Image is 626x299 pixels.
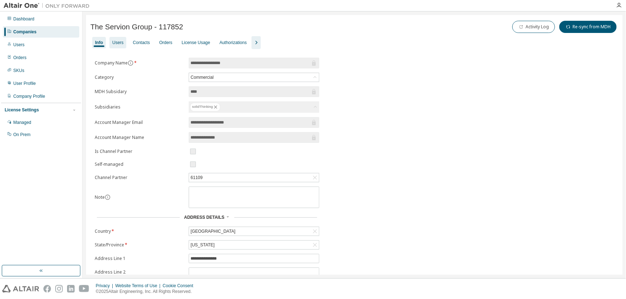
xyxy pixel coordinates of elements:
[189,174,203,182] div: 61109
[189,227,319,236] div: [GEOGRAPHIC_DATA]
[13,132,30,138] div: On Prem
[184,215,224,220] span: Address Details
[95,120,184,125] label: Account Manager Email
[189,73,215,81] div: Commercial
[95,228,184,234] label: Country
[128,60,133,66] button: information
[189,227,236,235] div: [GEOGRAPHIC_DATA]
[189,173,319,182] div: 61109
[13,120,31,125] div: Managed
[55,285,63,293] img: instagram.svg
[96,289,198,295] p: © 2025 Altair Engineering, Inc. All Rights Reserved.
[190,103,220,111] div: solidThinking
[182,40,210,45] div: License Usage
[189,241,216,249] div: [US_STATE]
[96,283,115,289] div: Privacy
[163,283,197,289] div: Cookie Consent
[189,241,319,249] div: [US_STATE]
[105,194,110,200] button: information
[4,2,93,9] img: Altair One
[559,21,617,33] button: Re-sync from MDH
[95,256,184,261] label: Address Line 1
[67,285,75,293] img: linkedin.svg
[13,93,45,99] div: Company Profile
[13,68,24,73] div: SKUs
[95,40,103,45] div: Info
[95,60,184,66] label: Company Name
[5,107,39,113] div: License Settings
[13,29,37,35] div: Companies
[13,42,24,48] div: Users
[95,242,184,248] label: State/Province
[112,40,123,45] div: Users
[115,283,163,289] div: Website Terms of Use
[95,269,184,275] label: Address Line 2
[133,40,150,45] div: Contacts
[512,21,555,33] button: Activity Log
[90,23,183,31] span: The Servion Group - 117852
[79,285,89,293] img: youtube.svg
[13,55,27,61] div: Orders
[189,73,319,82] div: Commercial
[13,16,34,22] div: Dashboard
[95,175,184,180] label: Channel Partner
[95,135,184,140] label: Account Manager Name
[159,40,173,45] div: Orders
[13,81,36,86] div: User Profile
[95,104,184,110] label: Subsidiaries
[95,74,184,80] label: Category
[95,89,184,95] label: MDH Subsidary
[189,101,319,113] div: solidThinking
[43,285,51,293] img: facebook.svg
[95,149,184,154] label: Is Channel Partner
[95,161,184,167] label: Self-managed
[95,194,105,200] label: Note
[220,40,247,45] div: Authorizations
[2,285,39,293] img: altair_logo.svg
